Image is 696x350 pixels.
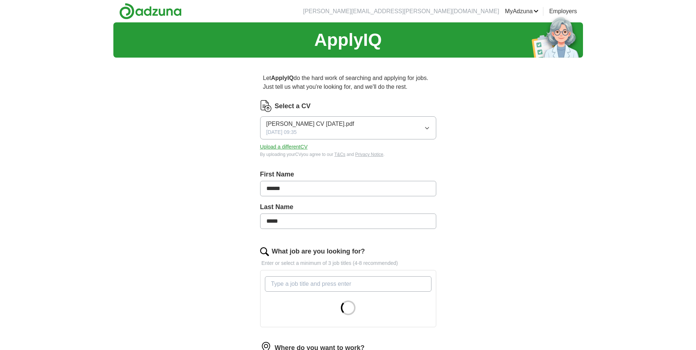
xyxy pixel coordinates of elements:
a: Employers [549,7,577,16]
h1: ApplyIQ [314,27,382,53]
label: Select a CV [275,101,311,111]
p: Enter or select a minimum of 3 job titles (4-8 recommended) [260,259,436,267]
span: [DATE] 09:35 [266,128,297,136]
label: First Name [260,169,436,179]
input: Type a job title and press enter [265,276,431,292]
div: By uploading your CV you agree to our and . [260,151,436,158]
label: Last Name [260,202,436,212]
li: [PERSON_NAME][EMAIL_ADDRESS][PERSON_NAME][DOMAIN_NAME] [303,7,499,16]
a: Privacy Notice [355,152,383,157]
a: T&Cs [334,152,345,157]
p: Let do the hard work of searching and applying for jobs. Just tell us what you're looking for, an... [260,71,436,94]
button: Upload a differentCV [260,143,308,151]
img: Adzuna logo [119,3,182,19]
img: CV Icon [260,100,272,112]
img: search.png [260,247,269,256]
label: What job are you looking for? [272,247,365,256]
strong: ApplyIQ [271,75,294,81]
button: [PERSON_NAME] CV [DATE].pdf[DATE] 09:35 [260,116,436,139]
a: MyAdzuna [505,7,539,16]
span: [PERSON_NAME] CV [DATE].pdf [266,120,354,128]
